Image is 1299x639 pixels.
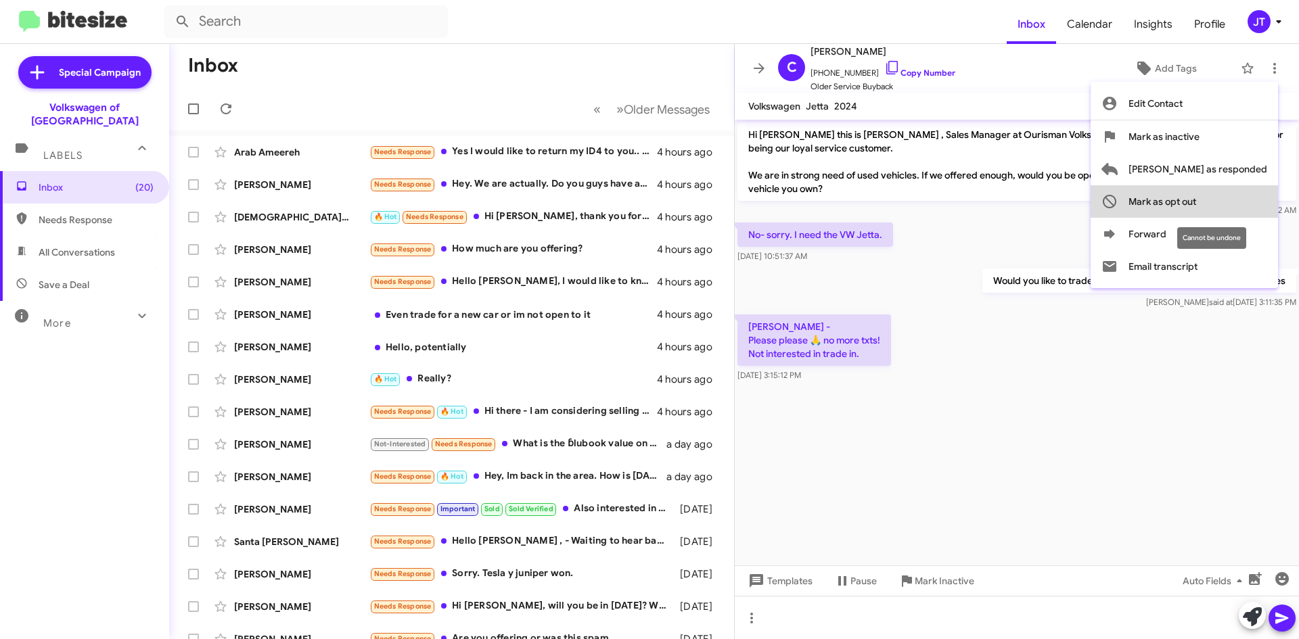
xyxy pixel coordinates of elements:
[1129,87,1183,120] span: Edit Contact
[1177,227,1246,249] div: Cannot be undone
[1129,185,1196,218] span: Mark as opt out
[1091,250,1278,283] button: Email transcript
[1129,153,1267,185] span: [PERSON_NAME] as responded
[1129,120,1200,153] span: Mark as inactive
[1091,218,1278,250] button: Forward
